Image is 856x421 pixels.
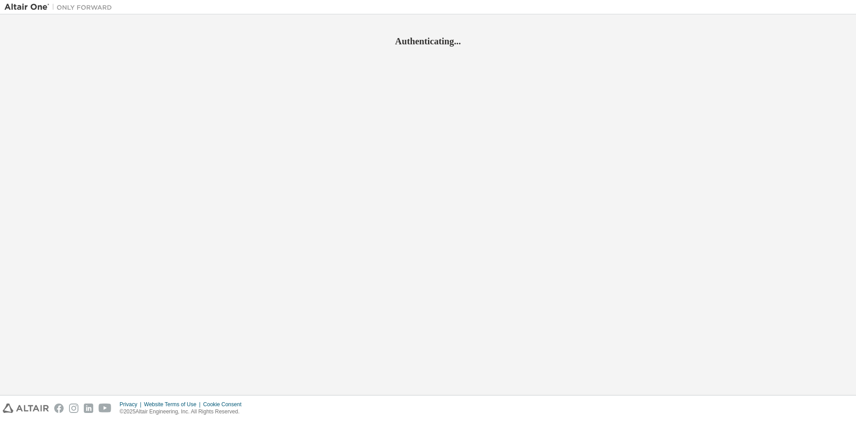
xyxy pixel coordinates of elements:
img: youtube.svg [99,404,112,413]
img: linkedin.svg [84,404,93,413]
p: © 2025 Altair Engineering, Inc. All Rights Reserved. [120,408,247,416]
h2: Authenticating... [4,35,852,47]
img: Altair One [4,3,117,12]
div: Privacy [120,401,144,408]
img: facebook.svg [54,404,64,413]
div: Cookie Consent [203,401,246,408]
img: altair_logo.svg [3,404,49,413]
img: instagram.svg [69,404,78,413]
div: Website Terms of Use [144,401,203,408]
